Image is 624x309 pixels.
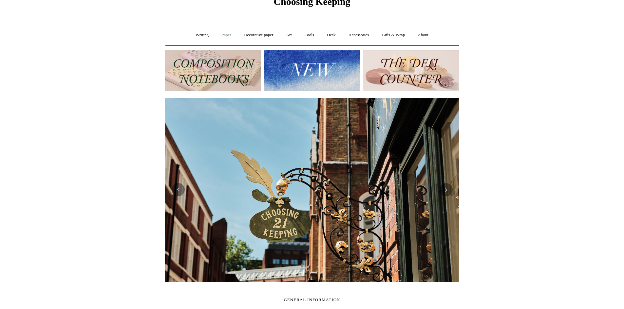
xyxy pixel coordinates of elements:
[165,50,261,91] img: 202302 Composition ledgers.jpg__PID:69722ee6-fa44-49dd-a067-31375e5d54ec
[165,98,459,282] img: Copyright Choosing Keeping 20190711 LS Homepage 7.jpg__PID:4c49fdcc-9d5f-40e8-9753-f5038b35abb7
[309,280,315,282] button: Page 2
[412,26,434,44] a: About
[284,297,340,302] span: GENERAL INFORMATION
[216,26,237,44] a: Paper
[264,50,360,91] img: New.jpg__PID:f73bdf93-380a-4a35-bcfe-7823039498e1
[172,183,185,196] button: Previous
[238,26,279,44] a: Decorative paper
[321,26,342,44] a: Desk
[440,183,453,196] button: Next
[299,280,306,282] button: Page 1
[299,26,320,44] a: Tools
[319,280,325,282] button: Page 3
[343,26,375,44] a: Accessories
[190,26,215,44] a: Writing
[376,26,411,44] a: Gifts & Wrap
[280,26,298,44] a: Art
[274,1,350,6] a: Choosing Keeping
[363,50,459,91] img: The Deli Counter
